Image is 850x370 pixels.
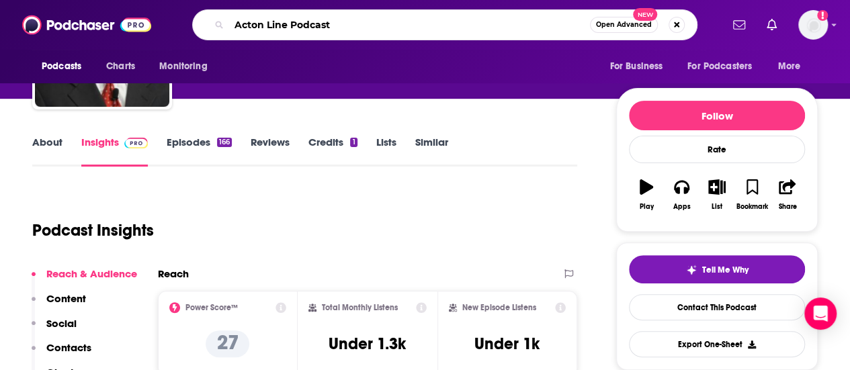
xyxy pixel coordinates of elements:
button: Follow [629,101,805,130]
h2: Power Score™ [185,303,238,312]
span: New [633,8,657,21]
span: Tell Me Why [702,265,749,275]
p: Content [46,292,86,305]
button: open menu [32,54,99,79]
p: Reach & Audience [46,267,137,280]
span: Open Advanced [596,21,652,28]
button: Contacts [32,341,91,366]
button: Social [32,317,77,342]
img: tell me why sparkle [686,265,697,275]
a: Show notifications dropdown [761,13,782,36]
div: Play [640,203,654,211]
a: About [32,136,62,167]
span: For Podcasters [687,57,752,76]
p: Social [46,317,77,330]
div: Open Intercom Messenger [804,297,837,330]
h2: New Episode Listens [462,303,536,312]
button: open menu [150,54,224,79]
img: Podchaser Pro [124,138,148,148]
a: Lists [376,136,396,167]
button: Play [629,171,664,219]
div: Share [778,203,796,211]
h2: Total Monthly Listens [322,303,398,312]
a: Credits1 [308,136,357,167]
button: Export One-Sheet [629,331,805,357]
button: Show profile menu [798,10,828,40]
button: open menu [679,54,771,79]
h1: Podcast Insights [32,220,154,240]
h3: Under 1.3k [329,334,406,354]
div: Bookmark [736,203,768,211]
svg: Add a profile image [817,10,828,21]
button: Content [32,292,86,317]
button: Reach & Audience [32,267,137,292]
div: List [712,203,722,211]
h2: Reach [158,267,189,280]
button: List [699,171,734,219]
a: Show notifications dropdown [728,13,751,36]
button: Apps [664,171,699,219]
h3: Under 1k [474,334,540,354]
span: Monitoring [159,57,207,76]
div: 166 [217,138,232,147]
input: Search podcasts, credits, & more... [229,14,590,36]
button: tell me why sparkleTell Me Why [629,255,805,283]
a: Charts [97,54,143,79]
span: For Business [609,57,663,76]
img: Podchaser - Follow, Share and Rate Podcasts [22,12,151,38]
button: Open AdvancedNew [590,17,658,33]
a: Similar [415,136,448,167]
span: Logged in as calellac [798,10,828,40]
div: Search podcasts, credits, & more... [192,9,697,40]
div: Rate [629,136,805,163]
a: InsightsPodchaser Pro [81,136,148,167]
button: Share [770,171,805,219]
button: Bookmark [734,171,769,219]
span: Podcasts [42,57,81,76]
a: Contact This Podcast [629,294,805,320]
img: User Profile [798,10,828,40]
p: 27 [206,330,249,357]
a: Reviews [251,136,290,167]
p: Contacts [46,341,91,354]
span: Charts [106,57,135,76]
button: open menu [769,54,818,79]
div: Apps [673,203,691,211]
button: open menu [600,54,679,79]
div: 1 [350,138,357,147]
a: Episodes166 [167,136,232,167]
span: More [778,57,801,76]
